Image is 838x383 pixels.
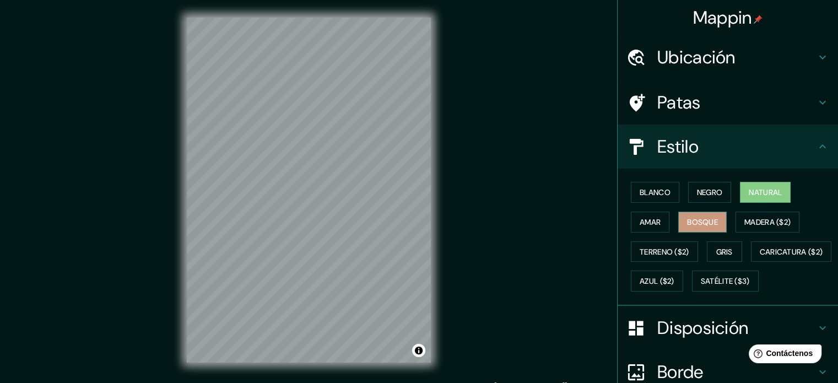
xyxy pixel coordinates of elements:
font: Bosque [687,217,718,227]
button: Azul ($2) [631,271,683,292]
div: Patas [618,80,838,125]
font: Blanco [640,187,671,197]
button: Amar [631,212,669,233]
font: Patas [657,91,701,114]
font: Madera ($2) [744,217,791,227]
button: Gris [707,241,742,262]
button: Satélite ($3) [692,271,759,292]
button: Terreno ($2) [631,241,698,262]
div: Ubicación [618,35,838,79]
font: Gris [716,247,733,257]
div: Disposición [618,306,838,350]
button: Blanco [631,182,679,203]
font: Natural [749,187,782,197]
font: Azul ($2) [640,277,674,287]
button: Negro [688,182,732,203]
font: Disposición [657,316,748,339]
font: Amar [640,217,661,227]
font: Terreno ($2) [640,247,689,257]
font: Negro [697,187,723,197]
button: Madera ($2) [736,212,799,233]
canvas: Mapa [187,18,431,363]
font: Estilo [657,135,699,158]
button: Bosque [678,212,727,233]
button: Caricatura ($2) [751,241,832,262]
font: Mappin [693,6,752,29]
img: pin-icon.png [754,15,763,24]
font: Satélite ($3) [701,277,750,287]
font: Caricatura ($2) [760,247,823,257]
iframe: Lanzador de widgets de ayuda [740,340,826,371]
div: Estilo [618,125,838,169]
button: Activar o desactivar atribución [412,344,425,357]
button: Natural [740,182,791,203]
font: Ubicación [657,46,736,69]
